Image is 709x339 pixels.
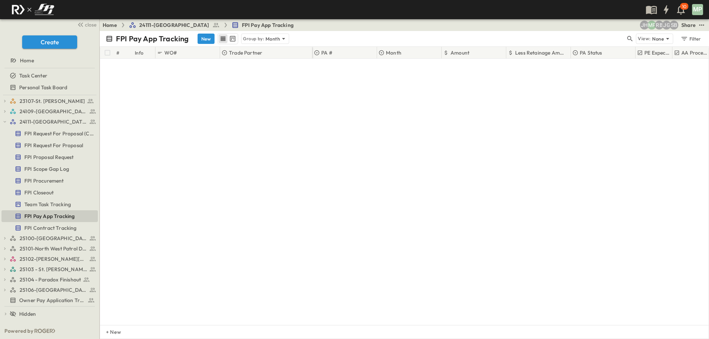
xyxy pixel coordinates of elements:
[103,21,298,29] nav: breadcrumbs
[74,19,98,30] button: close
[386,49,401,56] p: Month
[1,187,96,198] a: FPI Closeout
[1,139,98,151] div: FPI Request For Proposaltest
[24,130,96,137] span: FPI Request For Proposal (Copy)
[1,253,98,265] div: 25102-Christ The Redeemer Anglican Churchtest
[139,21,209,29] span: 24111-[GEOGRAPHIC_DATA]
[1,211,96,221] a: FPI Pay App Tracking
[10,285,96,295] a: 25106-St. Andrews Parking Lot
[219,34,227,43] button: row view
[24,201,71,208] span: Team Task Tracking
[198,34,215,44] button: New
[1,82,98,93] div: Personal Task Boardtest
[10,243,96,254] a: 25101-North West Patrol Division
[1,140,96,151] a: FPI Request For Proposal
[1,243,98,255] div: 25101-North West Patrol Divisiontest
[681,21,696,29] div: Share
[1,163,98,175] div: FPI Scope Gap Logtest
[1,176,96,186] a: FPI Procurement
[24,189,54,196] span: FPI Closeout
[1,116,98,128] div: 24111-[GEOGRAPHIC_DATA]test
[515,49,567,56] p: Less Retainage Amount
[1,164,96,174] a: FPI Scope Gap Log
[24,224,77,232] span: FPI Contract Tracking
[697,21,706,30] button: test
[662,21,671,30] div: Josh Gille (jgille@fpibuilders.com)
[10,264,96,274] a: 25103 - St. [PERSON_NAME] Phase 2
[24,177,64,184] span: FPI Procurement
[1,263,98,275] div: 25103 - St. [PERSON_NAME] Phase 2test
[116,34,189,44] p: FPI Pay App Tracking
[19,72,47,79] span: Task Center
[20,97,85,105] span: 23107-St. [PERSON_NAME]
[680,35,701,43] div: Filter
[20,108,87,115] span: 24109-St. Teresa of Calcutta Parish Hall
[19,310,36,318] span: Hidden
[266,35,280,42] p: Month
[678,34,703,44] button: Filter
[1,198,98,210] div: Team Task Trackingtest
[164,49,177,56] p: WO#
[20,255,87,263] span: 25102-Christ The Redeemer Anglican Church
[10,96,96,106] a: 23107-St. [PERSON_NAME]
[232,21,294,29] a: FPI Pay App Tracking
[681,49,708,56] p: AA Processed
[638,35,651,43] p: View:
[1,294,98,306] div: Owner Pay Application Trackingtest
[10,254,96,264] a: 25102-Christ The Redeemer Anglican Church
[692,4,703,15] div: MP
[85,21,96,28] span: close
[20,245,87,252] span: 25101-North West Patrol Division
[580,49,602,56] p: PA Status
[103,21,117,29] a: Home
[24,142,83,149] span: FPI Request For Proposal
[242,21,294,29] span: FPI Pay App Tracking
[1,187,98,198] div: FPI Closeouttest
[1,199,96,210] a: Team Task Tracking
[218,33,238,44] div: table view
[229,49,262,56] p: Trade Partner
[1,95,98,107] div: 23107-St. [PERSON_NAME]test
[655,21,664,30] div: Regina Barnett (rbarnett@fpibuilders.com)
[682,4,686,10] p: 10
[10,106,96,117] a: 24109-St. Teresa of Calcutta Parish Hall
[19,84,67,91] span: Personal Task Board
[24,153,73,161] span: FPI Proposal Request
[1,105,98,117] div: 24109-St. Teresa of Calcutta Parish Halltest
[106,328,110,336] p: + New
[20,235,87,242] span: 25100-Vanguard Prep School
[451,49,469,56] p: Amount
[10,117,96,127] a: 24111-[GEOGRAPHIC_DATA]
[1,175,98,187] div: FPI Procurementtest
[1,152,96,162] a: FPI Proposal Request
[1,151,98,163] div: FPI Proposal Requesttest
[22,35,77,49] button: Create
[1,128,98,139] div: FPI Request For Proposal (Copy)test
[20,276,81,283] span: 25104 - Paradox Finishout
[640,21,649,30] div: Jose Hurtado (jhurtado@fpibuilders.com)
[24,212,75,220] span: FPI Pay App Tracking
[1,274,98,286] div: 25104 - Paradox Finishouttest
[129,21,220,29] a: 24111-[GEOGRAPHIC_DATA]
[9,2,57,17] img: c8d7d1ed905e502e8f77bf7063faec64e13b34fdb1f2bdd94b0e311fc34f8000.png
[1,70,96,81] a: Task Center
[19,297,85,304] span: Owner Pay Application Tracking
[1,222,98,234] div: FPI Contract Trackingtest
[20,118,87,125] span: 24111-[GEOGRAPHIC_DATA]
[116,42,119,63] div: #
[691,3,704,16] button: MP
[1,55,96,66] a: Home
[1,210,98,222] div: FPI Pay App Trackingtest
[20,286,87,294] span: 25106-St. Andrews Parking Lot
[228,34,237,43] button: kanban view
[10,233,96,243] a: 25100-Vanguard Prep School
[115,47,133,59] div: #
[647,21,656,30] div: Monica Pruteanu (mpruteanu@fpibuilders.com)
[243,35,264,42] p: Group by:
[10,274,96,285] a: 25104 - Paradox Finishout
[321,49,332,56] p: PA #
[1,223,96,233] a: FPI Contract Tracking
[1,128,96,139] a: FPI Request For Proposal (Copy)
[652,35,664,42] p: None
[20,57,34,64] span: Home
